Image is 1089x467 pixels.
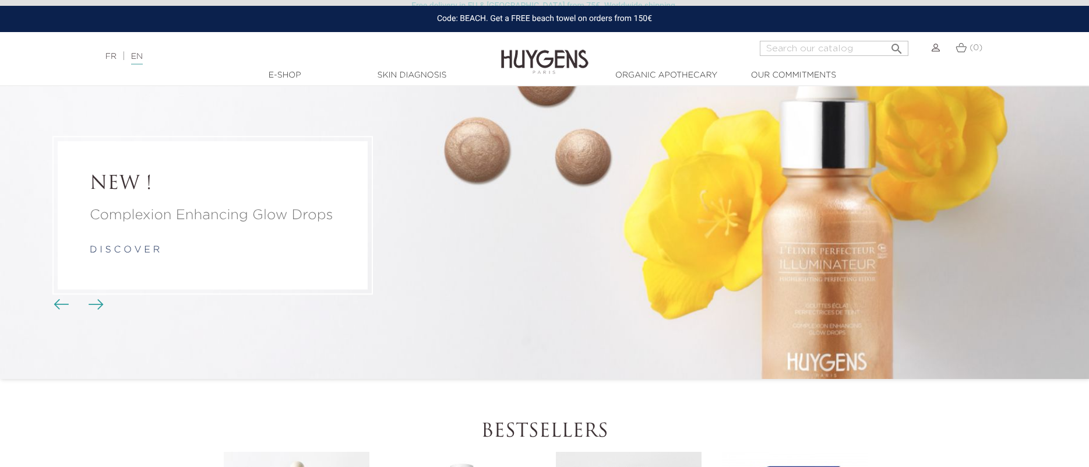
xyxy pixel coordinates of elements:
a: Our commitments [735,69,852,82]
a: EN [131,52,143,65]
i:  [890,38,904,52]
input: Search [760,41,908,56]
button:  [886,37,907,53]
a: Skin Diagnosis [354,69,470,82]
div: Carousel buttons [58,296,96,314]
h2: Bestsellers [221,421,868,443]
a: FR [105,52,117,61]
a: E-Shop [227,69,343,82]
a: NEW ! [90,174,336,196]
a: Organic Apothecary [608,69,725,82]
a: d i s c o v e r [90,245,160,255]
img: Huygens [501,31,588,76]
a: Complexion Enhancing Glow Drops [90,205,336,226]
div: | [100,50,445,64]
span: (0) [970,44,982,52]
